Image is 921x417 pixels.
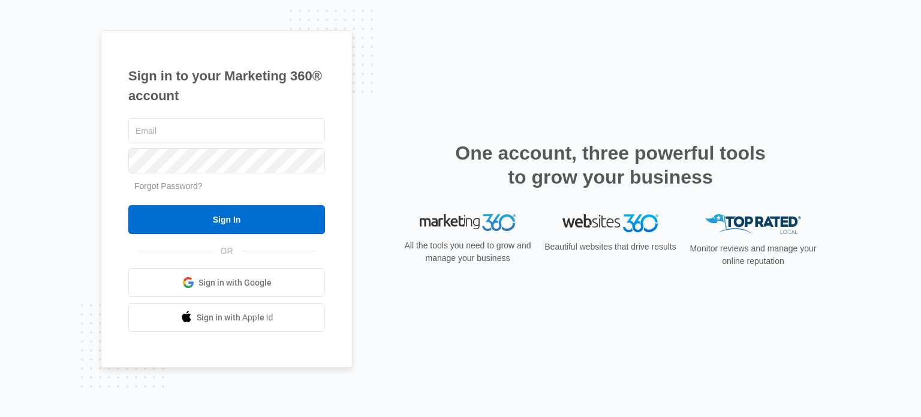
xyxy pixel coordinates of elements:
span: OR [212,245,242,257]
img: Websites 360 [562,214,658,232]
input: Email [128,118,325,143]
h1: Sign in to your Marketing 360® account [128,66,325,106]
input: Sign In [128,205,325,234]
span: Sign in with Apple Id [197,311,273,324]
h2: One account, three powerful tools to grow your business [452,141,769,189]
img: Marketing 360 [420,214,516,231]
p: All the tools you need to grow and manage your business [401,239,535,265]
p: Beautiful websites that drive results [543,241,678,253]
span: Sign in with Google [198,277,272,289]
a: Forgot Password? [134,181,203,191]
a: Sign in with Google [128,268,325,297]
img: Top Rated Local [705,214,801,234]
a: Sign in with Apple Id [128,303,325,332]
p: Monitor reviews and manage your online reputation [686,242,820,268]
